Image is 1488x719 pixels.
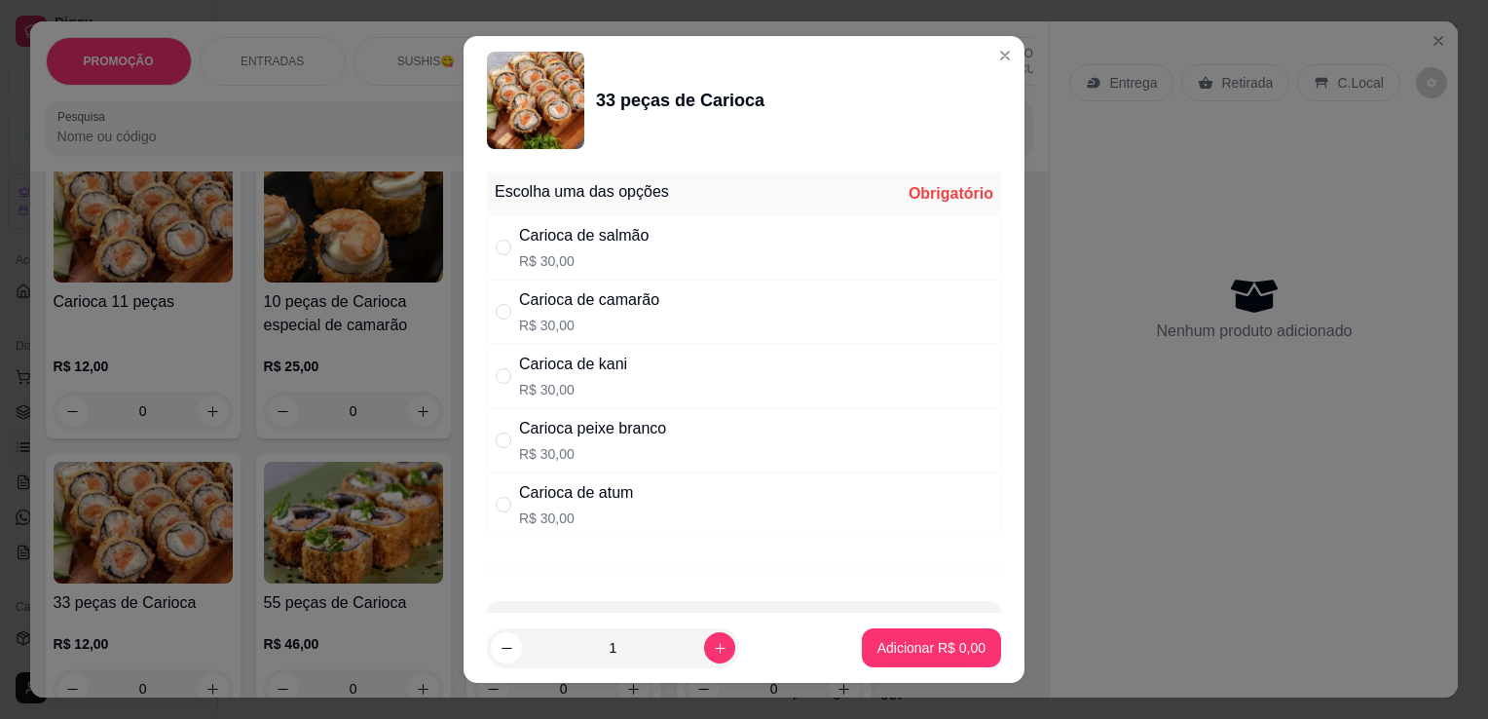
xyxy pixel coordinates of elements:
img: product-image [487,52,584,149]
button: Adicionar R$ 0,00 [862,628,1001,667]
div: Carioca de camarão [519,288,659,312]
div: Obrigatório [909,182,993,206]
div: Carioca de atum [519,481,633,505]
p: Adicionar R$ 0,00 [877,638,986,658]
div: Carioca peixe branco [519,417,666,440]
p: R$ 30,00 [519,509,633,528]
button: decrease-product-quantity [491,632,522,663]
button: Close [989,40,1021,71]
div: Carioca de salmão [519,224,649,247]
button: increase-product-quantity [704,632,735,663]
div: Carioca de kani [519,353,627,376]
div: Escolha uma das opções [495,180,669,204]
p: R$ 30,00 [519,316,659,335]
p: R$ 30,00 [519,251,649,271]
p: R$ 30,00 [519,380,627,399]
div: 33 peças de Carioca [596,87,764,114]
p: R$ 30,00 [519,444,666,464]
